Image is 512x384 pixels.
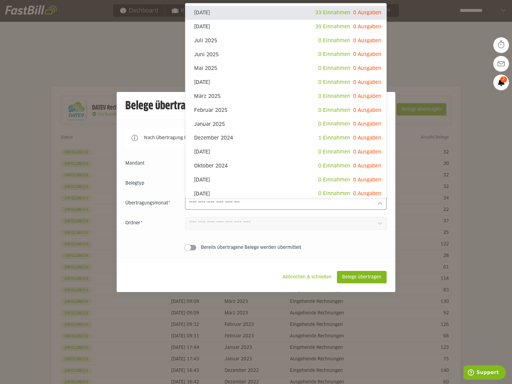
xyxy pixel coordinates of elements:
span: 0 Einnahmen [318,94,350,99]
span: 0 Einnahmen [318,66,350,71]
span: 0 Ausgaben [353,191,381,196]
sl-option: [DATE] [185,6,386,20]
span: 0 Einnahmen [318,149,350,154]
span: 0 Ausgaben [353,80,381,85]
sl-button: Belege übertragen [337,271,387,283]
span: 0 Einnahmen [318,52,350,57]
span: 0 Einnahmen [318,121,350,126]
span: 0 Ausgaben [353,135,381,140]
span: 0 Ausgaben [353,163,381,168]
iframe: Öffnet ein Widget, in dem Sie weitere Informationen finden [463,365,506,381]
span: 0 Einnahmen [318,38,350,43]
span: 0 Einnahmen [318,177,350,182]
span: 0 Ausgaben [353,149,381,154]
sl-option: Juli 2025 [185,34,386,48]
span: 0 Einnahmen [318,108,350,113]
span: 33 Einnahmen [315,10,350,15]
span: 0 Einnahmen [318,191,350,196]
sl-option: [DATE] [185,187,386,201]
a: 2 [493,75,509,90]
sl-option: Juni 2025 [185,48,386,62]
sl-option: Februar 2025 [185,103,386,117]
sl-option: Oktober 2024 [185,159,386,173]
span: 1 Einnahmen [318,135,350,140]
span: 0 Einnahmen [318,163,350,168]
sl-option: [DATE] [185,75,386,89]
span: 0 Ausgaben [353,10,381,15]
span: 0 Ausgaben [353,121,381,126]
span: 0 Ausgaben [353,52,381,57]
sl-option: Januar 2025 [185,117,386,131]
span: 0 Ausgaben [353,66,381,71]
sl-option: Mai 2025 [185,62,386,75]
sl-button: Abbrechen & schließen [277,271,337,283]
sl-option: März 2025 [185,89,386,103]
span: 0 Ausgaben [353,108,381,113]
sl-switch: Bereits übertragene Belege werden übermittelt [125,245,387,251]
span: 0 Ausgaben [353,94,381,99]
span: 39 Einnahmen [315,24,350,29]
span: 2 [500,76,507,83]
span: 0 Ausgaben [353,177,381,182]
sl-option: [DATE] [185,20,386,34]
sl-option: Dezember 2024 [185,131,386,145]
span: 0 Einnahmen [318,80,350,85]
sl-option: [DATE] [185,173,386,187]
sl-option: [DATE] [185,145,386,159]
span: 0 Ausgaben [353,38,381,43]
span: 0 Ausgaben [353,24,381,29]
